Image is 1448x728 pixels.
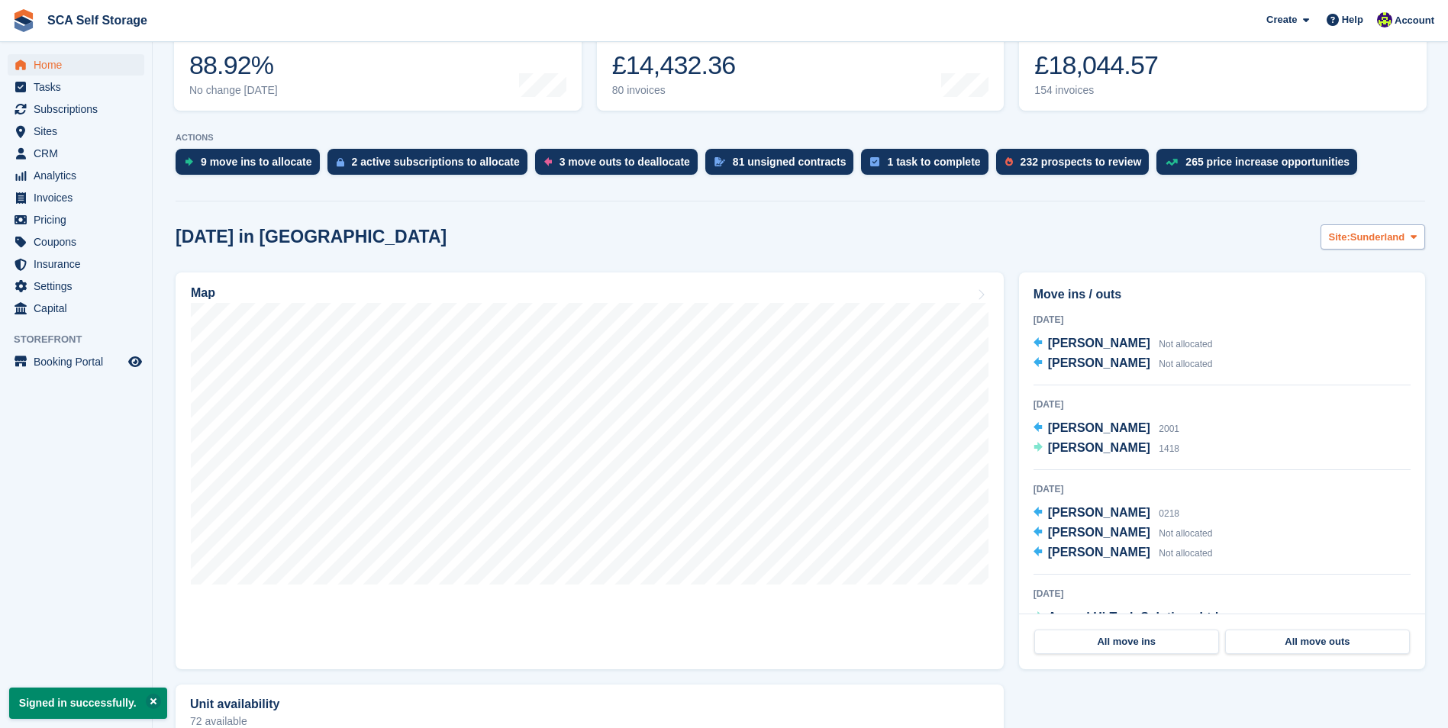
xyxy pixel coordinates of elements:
[8,76,144,98] a: menu
[191,286,215,300] h2: Map
[1159,508,1179,519] span: 0218
[1034,630,1219,654] a: All move ins
[126,353,144,371] a: Preview store
[34,143,125,164] span: CRM
[8,121,144,142] a: menu
[352,156,520,168] div: 2 active subscriptions to allocate
[8,351,144,372] a: menu
[1185,156,1350,168] div: 265 price increase opportunities
[1034,354,1213,374] a: [PERSON_NAME] Not allocated
[1034,419,1179,439] a: [PERSON_NAME] 2001
[1034,543,1213,563] a: [PERSON_NAME] Not allocated
[9,688,167,719] p: Signed in successfully.
[1048,610,1219,623] span: Asgard Hi-Tech Solutions Ltd
[1034,482,1411,496] div: [DATE]
[1034,608,1248,628] a: Asgard Hi-Tech Solutions Ltd 0416
[535,149,705,182] a: 3 move outs to deallocate
[1342,12,1363,27] span: Help
[8,98,144,120] a: menu
[870,157,879,166] img: task-75834270c22a3079a89374b754ae025e5fb1db73e45f91037f5363f120a921f8.svg
[190,697,279,711] h2: Unit availability
[8,275,144,297] a: menu
[1156,149,1365,182] a: 265 price increase opportunities
[34,351,125,372] span: Booking Portal
[733,156,847,168] div: 81 unsigned contracts
[705,149,862,182] a: 81 unsigned contracts
[1225,630,1410,654] a: All move outs
[12,9,35,32] img: stora-icon-8386f47178a22dfd0bd8f6a31ec36ba5ce8667c1dd55bd0f319d3a0aa187defe.svg
[34,298,125,319] span: Capital
[1166,159,1178,166] img: price_increase_opportunities-93ffe204e8149a01c8c9dc8f82e8f89637d9d84a8eef4429ea346261dce0b2c0.svg
[176,227,447,247] h2: [DATE] in [GEOGRAPHIC_DATA]
[41,8,153,33] a: SCA Self Storage
[1034,398,1411,411] div: [DATE]
[1159,339,1212,350] span: Not allocated
[1159,424,1179,434] span: 2001
[1350,230,1405,245] span: Sunderland
[189,50,278,81] div: 88.92%
[176,133,1425,143] p: ACTIONS
[1377,12,1392,27] img: Thomas Webb
[1227,613,1248,623] span: 0416
[185,157,193,166] img: move_ins_to_allocate_icon-fdf77a2bb77ea45bf5b3d319d69a93e2d87916cf1d5bf7949dd705db3b84f3ca.svg
[714,157,725,166] img: contract_signature_icon-13c848040528278c33f63329250d36e43548de30e8caae1d1a13099fd9432cc5.svg
[1048,526,1150,539] span: [PERSON_NAME]
[327,149,535,182] a: 2 active subscriptions to allocate
[544,157,552,166] img: move_outs_to_deallocate_icon-f764333ba52eb49d3ac5e1228854f67142a1ed5810a6f6cc68b1a99e826820c5.svg
[34,253,125,275] span: Insurance
[612,50,736,81] div: £14,432.36
[1048,441,1150,454] span: [PERSON_NAME]
[176,272,1004,669] a: Map
[1048,356,1150,369] span: [PERSON_NAME]
[174,14,582,111] a: Occupancy 88.92% No change [DATE]
[1021,156,1142,168] div: 232 prospects to review
[1034,50,1158,81] div: £18,044.57
[1034,587,1411,601] div: [DATE]
[189,84,278,97] div: No change [DATE]
[1034,313,1411,327] div: [DATE]
[8,231,144,253] a: menu
[34,98,125,120] span: Subscriptions
[34,76,125,98] span: Tasks
[887,156,980,168] div: 1 task to complete
[1034,504,1179,523] a: [PERSON_NAME] 0218
[8,253,144,275] a: menu
[176,149,327,182] a: 9 move ins to allocate
[34,121,125,142] span: Sites
[1266,12,1297,27] span: Create
[190,716,989,726] p: 72 available
[597,14,1005,111] a: Month-to-date sales £14,432.36 80 invoices
[1034,334,1213,354] a: [PERSON_NAME] Not allocated
[34,165,125,186] span: Analytics
[34,275,125,297] span: Settings
[612,84,736,97] div: 80 invoices
[1048,421,1150,434] span: [PERSON_NAME]
[337,157,344,167] img: active_subscription_to_allocate_icon-d502201f5373d7db506a760aba3b589e785aa758c864c3986d89f69b8ff3...
[1395,13,1434,28] span: Account
[861,149,995,182] a: 1 task to complete
[8,209,144,230] a: menu
[1159,528,1212,539] span: Not allocated
[1034,285,1411,304] h2: Move ins / outs
[8,165,144,186] a: menu
[1048,337,1150,350] span: [PERSON_NAME]
[34,209,125,230] span: Pricing
[8,187,144,208] a: menu
[1321,224,1425,250] button: Site: Sunderland
[560,156,690,168] div: 3 move outs to deallocate
[996,149,1157,182] a: 232 prospects to review
[1159,359,1212,369] span: Not allocated
[34,54,125,76] span: Home
[1329,230,1350,245] span: Site:
[14,332,152,347] span: Storefront
[201,156,312,168] div: 9 move ins to allocate
[8,54,144,76] a: menu
[34,231,125,253] span: Coupons
[1005,157,1013,166] img: prospect-51fa495bee0391a8d652442698ab0144808aea92771e9ea1ae160a38d050c398.svg
[1034,523,1213,543] a: [PERSON_NAME] Not allocated
[1048,546,1150,559] span: [PERSON_NAME]
[8,143,144,164] a: menu
[1034,439,1179,459] a: [PERSON_NAME] 1418
[34,187,125,208] span: Invoices
[1019,14,1427,111] a: Awaiting payment £18,044.57 154 invoices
